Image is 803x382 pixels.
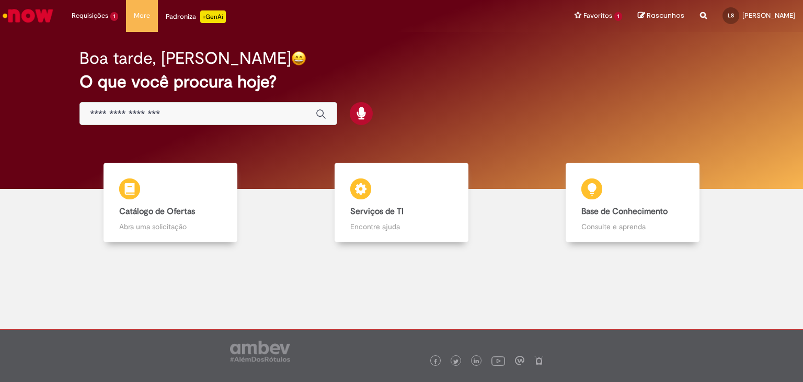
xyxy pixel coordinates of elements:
p: Encontre ajuda [350,221,453,232]
span: 1 [110,12,118,21]
span: More [134,10,150,21]
div: Padroniza [166,10,226,23]
h2: O que você procura hoje? [79,73,724,91]
p: Abra uma solicitação [119,221,222,232]
b: Serviços de TI [350,206,404,217]
a: Rascunhos [638,11,684,21]
img: ServiceNow [1,5,55,26]
span: [PERSON_NAME] [742,11,795,20]
span: Rascunhos [647,10,684,20]
img: logo_footer_linkedin.png [474,358,479,365]
h2: Boa tarde, [PERSON_NAME] [79,49,291,68]
a: Catálogo de Ofertas Abra uma solicitação [55,163,286,243]
p: +GenAi [200,10,226,23]
b: Catálogo de Ofertas [119,206,195,217]
span: Favoritos [583,10,612,21]
img: logo_footer_facebook.png [433,359,438,364]
img: logo_footer_ambev_rotulo_gray.png [230,341,290,362]
img: logo_footer_twitter.png [453,359,458,364]
img: happy-face.png [291,51,306,66]
span: Requisições [72,10,108,21]
a: Serviços de TI Encontre ajuda [286,163,517,243]
a: Base de Conhecimento Consulte e aprenda [517,163,748,243]
span: LS [728,12,734,19]
img: logo_footer_workplace.png [515,356,524,365]
b: Base de Conhecimento [581,206,668,217]
img: logo_footer_youtube.png [491,354,505,367]
span: 1 [614,12,622,21]
img: logo_footer_naosei.png [534,356,544,365]
p: Consulte e aprenda [581,221,684,232]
